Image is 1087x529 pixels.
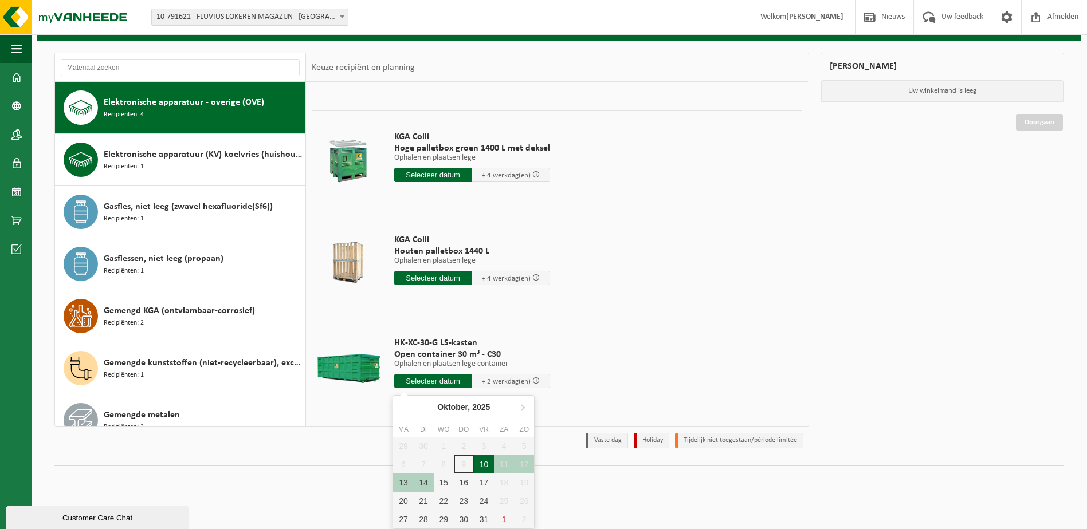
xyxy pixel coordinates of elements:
button: Gasfles, niet leeg (zwavel hexafluoride(Sf6)) Recipiënten: 1 [55,186,305,238]
strong: [PERSON_NAME] [786,13,843,21]
span: Hoge palletbox groen 1400 L met deksel [394,143,550,154]
a: Doorgaan [1016,114,1063,131]
div: vr [474,424,494,435]
div: 22 [434,492,454,510]
div: 24 [474,492,494,510]
button: Gasflessen, niet leeg (propaan) Recipiënten: 1 [55,238,305,290]
span: Gemengde metalen [104,408,180,422]
button: Elektronische apparatuur - overige (OVE) Recipiënten: 4 [55,82,305,134]
div: zo [514,424,534,435]
div: 27 [393,510,413,528]
span: Gemengde kunststoffen (niet-recycleerbaar), exclusief PVC [104,356,302,370]
div: ma [393,424,413,435]
input: Selecteer datum [394,271,472,285]
div: 13 [393,473,413,492]
span: Recipiënten: 1 [104,214,144,224]
span: 10-791621 - FLUVIUS LOKEREN MAGAZIJN - LOKEREN [152,9,348,25]
div: Keuze recipiënt en planning [306,53,421,82]
div: 14 [413,473,433,492]
div: 23 [454,492,474,510]
span: Gemengd KGA (ontvlambaar-corrosief) [104,304,255,318]
button: Gemengde kunststoffen (niet-recycleerbaar), exclusief PVC Recipiënten: 1 [55,342,305,394]
div: Oktober, [433,398,495,416]
p: Ophalen en plaatsen lege container [394,360,550,368]
li: Holiday [634,433,669,448]
span: Houten palletbox 1440 L [394,246,550,257]
span: Recipiënten: 2 [104,422,144,433]
span: Gasfles, niet leeg (zwavel hexafluoride(Sf6)) [104,200,273,214]
button: Gemengde metalen Recipiënten: 2 [55,394,305,447]
span: Recipiënten: 1 [104,161,144,172]
span: Recipiënten: 1 [104,266,144,277]
div: 30 [454,510,474,528]
div: 10 [474,455,494,473]
div: 29 [434,510,454,528]
i: 2025 [472,403,490,411]
span: Elektronische apparatuur (KV) koelvries (huishoudelijk) [104,148,302,161]
div: 20 [393,492,413,510]
span: Recipiënten: 1 [104,370,144,381]
span: Recipiënten: 2 [104,318,144,329]
p: Ophalen en plaatsen lege [394,257,550,265]
span: HK-XC-30-G LS-kasten [394,337,550,349]
p: Ophalen en plaatsen lege [394,154,550,162]
span: Recipiënten: 4 [104,109,144,120]
div: 17 [474,473,494,492]
span: Gasflessen, niet leeg (propaan) [104,252,223,266]
span: + 2 werkdag(en) [482,378,531,385]
li: Vaste dag [586,433,628,448]
input: Materiaal zoeken [61,59,300,76]
span: + 4 werkdag(en) [482,172,531,179]
span: Elektronische apparatuur - overige (OVE) [104,96,264,109]
button: Elektronische apparatuur (KV) koelvries (huishoudelijk) Recipiënten: 1 [55,134,305,186]
div: 21 [413,492,433,510]
span: Open container 30 m³ - C30 [394,349,550,360]
li: Tijdelijk niet toegestaan/période limitée [675,433,803,448]
div: 28 [413,510,433,528]
span: KGA Colli [394,131,550,143]
p: Uw winkelmand is leeg [821,80,1064,102]
button: Gemengd KGA (ontvlambaar-corrosief) Recipiënten: 2 [55,290,305,342]
div: [PERSON_NAME] [821,53,1065,80]
input: Selecteer datum [394,168,472,182]
span: 10-791621 - FLUVIUS LOKEREN MAGAZIJN - LOKEREN [151,9,348,26]
iframe: chat widget [6,504,191,529]
div: do [454,424,474,435]
div: 16 [454,473,474,492]
div: di [413,424,433,435]
div: 15 [434,473,454,492]
div: wo [434,424,454,435]
div: 31 [474,510,494,528]
div: za [494,424,514,435]
span: KGA Colli [394,234,550,246]
span: + 4 werkdag(en) [482,275,531,282]
input: Selecteer datum [394,374,472,388]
